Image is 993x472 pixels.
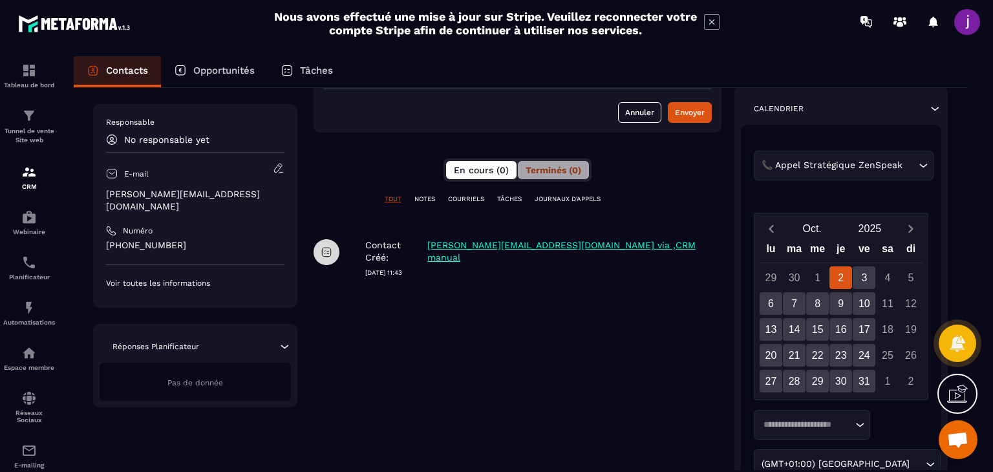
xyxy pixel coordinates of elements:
div: Search for option [754,410,870,440]
span: (GMT+01:00) [GEOGRAPHIC_DATA] [759,457,913,471]
div: 10 [853,292,875,315]
p: [DATE] 11:43 [365,268,721,277]
p: COURRIELS [448,195,484,204]
p: Calendrier [754,103,804,114]
div: 8 [806,292,829,315]
div: 18 [876,318,899,341]
div: 29 [760,266,782,289]
div: Search for option [754,151,934,180]
img: formation [21,108,37,123]
p: Webinaire [3,228,55,235]
img: scheduler [21,255,37,270]
span: 📞 Appel Stratégique ZenSpeak [759,158,906,173]
p: Responsable [106,117,284,127]
div: sa [876,240,899,263]
span: En cours (0) [454,165,509,175]
input: Search for option [759,418,852,431]
a: social-networksocial-networkRéseaux Sociaux [3,381,55,433]
div: 3 [853,266,875,289]
button: Open months overlay [784,217,841,240]
div: ve [853,240,876,263]
div: 17 [853,318,875,341]
h2: Nous avons effectué une mise à jour sur Stripe. Veuillez reconnecter votre compte Stripe afin de ... [273,10,698,37]
p: NOTES [414,195,435,204]
p: Espace membre [3,364,55,371]
div: 20 [760,344,782,367]
div: 7 [783,292,806,315]
p: Contact Créé: [365,239,425,264]
div: Envoyer [675,106,705,119]
div: 29 [806,370,829,392]
div: 2 [829,266,852,289]
a: Contacts [74,56,161,87]
div: 24 [853,344,875,367]
p: E-mailing [3,462,55,469]
button: Terminés (0) [518,161,589,179]
p: Tâches [300,65,333,76]
p: [PHONE_NUMBER] [106,239,284,252]
div: 27 [760,370,782,392]
img: email [21,443,37,458]
div: Calendar wrapper [760,240,923,392]
div: 21 [783,344,806,367]
p: No responsable yet [124,134,209,145]
p: Réseaux Sociaux [3,409,55,424]
a: automationsautomationsWebinaire [3,200,55,245]
button: Previous month [760,220,784,237]
div: 2 [899,370,922,392]
img: logo [18,12,134,36]
button: Open years overlay [841,217,899,240]
button: Annuler [618,102,661,123]
div: Calendar days [760,266,923,392]
p: TÂCHES [497,195,522,204]
a: schedulerschedulerPlanificateur [3,245,55,290]
button: Next month [899,220,923,237]
img: automations [21,300,37,316]
p: Opportunités [193,65,255,76]
p: Voir toutes les informations [106,278,284,288]
p: Automatisations [3,319,55,326]
img: formation [21,63,37,78]
div: 5 [899,266,922,289]
div: 28 [783,370,806,392]
div: 30 [829,370,852,392]
p: JOURNAUX D'APPELS [535,195,601,204]
div: 6 [760,292,782,315]
button: En cours (0) [446,161,517,179]
div: 25 [876,344,899,367]
p: TOUT [385,195,401,204]
span: Pas de donnée [167,378,223,387]
div: 19 [899,318,922,341]
a: formationformationCRM [3,155,55,200]
div: je [829,240,853,263]
div: 1 [806,266,829,289]
div: 11 [876,292,899,315]
div: 4 [876,266,899,289]
a: Opportunités [161,56,268,87]
a: formationformationTunnel de vente Site web [3,98,55,155]
div: di [899,240,923,263]
div: 13 [760,318,782,341]
input: Search for option [913,457,923,471]
p: Numéro [123,226,153,236]
img: formation [21,164,37,180]
div: ma [783,240,806,263]
p: Tableau de bord [3,81,55,89]
p: Contacts [106,65,148,76]
img: automations [21,209,37,225]
a: Tâches [268,56,346,87]
div: 1 [876,370,899,392]
div: 9 [829,292,852,315]
div: me [806,240,829,263]
a: automationsautomationsEspace membre [3,336,55,381]
div: lu [759,240,782,263]
p: CRM [3,183,55,190]
div: 15 [806,318,829,341]
p: Planificateur [3,274,55,281]
div: 22 [806,344,829,367]
button: Envoyer [668,102,712,123]
div: 26 [899,344,922,367]
img: automations [21,345,37,361]
p: Réponses Planificateur [112,341,199,352]
div: 23 [829,344,852,367]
